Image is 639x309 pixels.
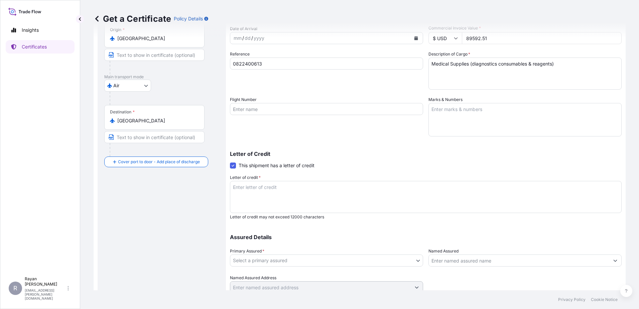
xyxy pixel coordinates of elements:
p: Certificates [22,43,47,50]
label: Marks & Numbers [428,96,463,103]
a: Certificates [6,40,75,54]
a: Privacy Policy [558,297,586,302]
input: Assured Name [429,254,609,267]
div: / [242,34,244,42]
label: Named Assured [428,248,459,254]
input: Enter booking reference [230,58,423,70]
label: Flight Number [230,96,257,103]
input: Origin [117,35,196,42]
input: Enter name [230,103,423,115]
label: Letter of credit [230,174,261,181]
button: Show suggestions [609,254,621,267]
input: Destination [117,117,196,124]
p: [EMAIL_ADDRESS][PERSON_NAME][DOMAIN_NAME] [25,288,66,300]
div: year, [253,34,265,42]
input: Text to appear on certificate [104,49,205,61]
div: day, [244,34,251,42]
div: Destination [110,109,135,115]
label: Reference [230,51,250,58]
p: Insights [22,27,39,33]
a: Insights [6,23,75,37]
input: Text to appear on certificate [104,131,205,143]
input: Enter amount [462,32,622,44]
div: month, [233,34,242,42]
button: Select a primary assured [230,254,423,267]
button: Show suggestions [411,281,423,293]
div: / [251,34,253,42]
span: Select a primary assured [233,257,287,264]
p: Rayan [PERSON_NAME] [25,276,66,287]
span: Air [113,82,119,89]
label: Named Assured Address [230,275,276,281]
p: Get a Certificate [94,13,171,24]
label: Description of Cargo [428,51,470,58]
p: Policy Details [174,15,203,22]
button: Cover port to door - Add place of discharge [104,157,208,167]
p: Letter of Credit [230,151,622,157]
span: Primary Assured [230,248,264,254]
span: Cover port to door - Add place of discharge [118,159,200,165]
p: Main transport mode [104,74,219,80]
button: Calendar [411,33,421,43]
input: Named Assured Address [230,281,411,293]
p: Assured Details [230,234,622,240]
span: This shipment has a letter of credit [239,162,314,169]
span: R [13,285,17,292]
a: Cookie Notice [591,297,618,302]
button: Select transport [104,80,151,92]
p: Letter of credit may not exceed 12000 characters [230,214,622,220]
